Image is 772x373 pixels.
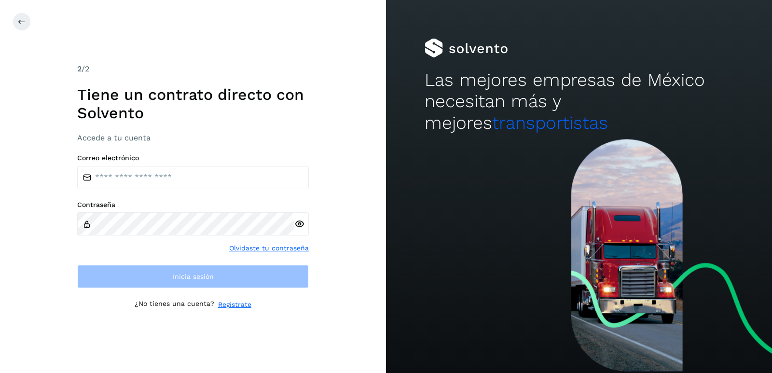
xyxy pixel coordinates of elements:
[173,273,214,280] span: Inicia sesión
[77,133,309,142] h3: Accede a tu cuenta
[229,243,309,253] a: Olvidaste tu contraseña
[77,201,309,209] label: Contraseña
[425,69,733,134] h2: Las mejores empresas de México necesitan más y mejores
[77,265,309,288] button: Inicia sesión
[77,85,309,123] h1: Tiene un contrato directo con Solvento
[77,64,82,73] span: 2
[218,300,251,310] a: Regístrate
[77,154,309,162] label: Correo electrónico
[135,300,214,310] p: ¿No tienes una cuenta?
[77,63,309,75] div: /2
[492,112,608,133] span: transportistas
